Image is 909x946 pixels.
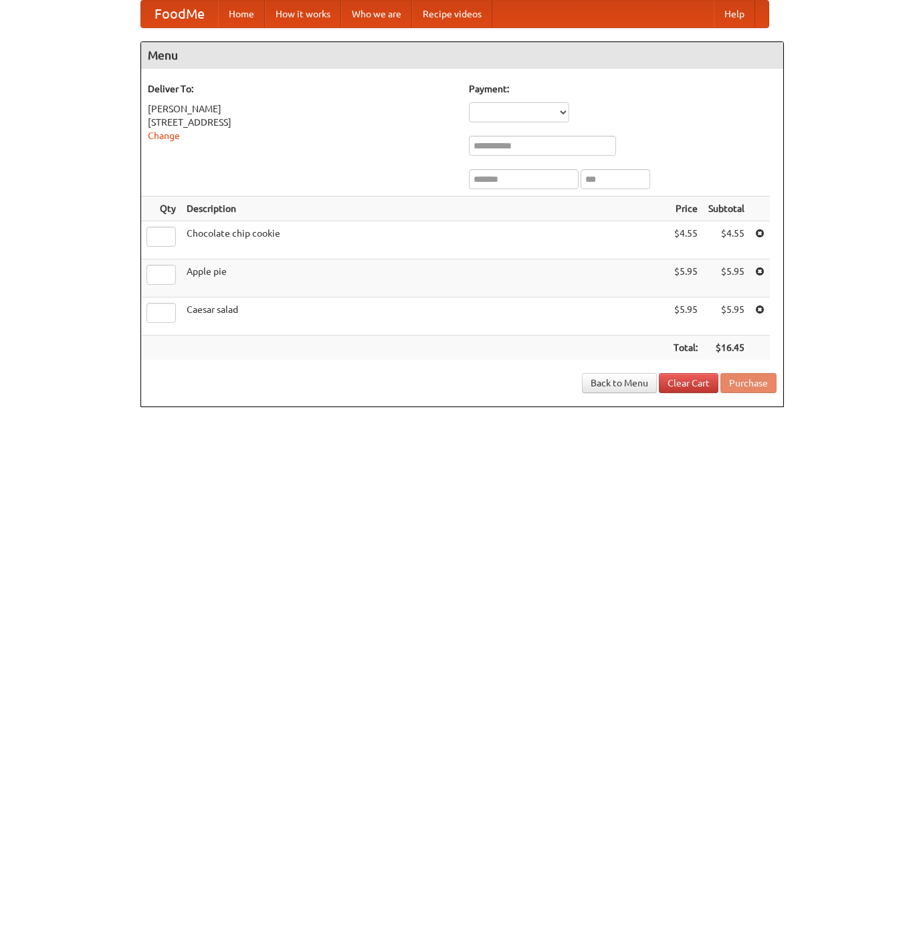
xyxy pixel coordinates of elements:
[703,298,750,336] td: $5.95
[148,130,180,141] a: Change
[181,298,668,336] td: Caesar salad
[218,1,265,27] a: Home
[412,1,492,27] a: Recipe videos
[148,116,456,129] div: [STREET_ADDRESS]
[148,102,456,116] div: [PERSON_NAME]
[141,197,181,221] th: Qty
[141,1,218,27] a: FoodMe
[265,1,341,27] a: How it works
[148,82,456,96] h5: Deliver To:
[659,373,718,393] a: Clear Cart
[703,259,750,298] td: $5.95
[668,298,703,336] td: $5.95
[703,197,750,221] th: Subtotal
[668,336,703,360] th: Total:
[703,221,750,259] td: $4.55
[469,82,777,96] h5: Payment:
[668,259,703,298] td: $5.95
[181,197,668,221] th: Description
[668,197,703,221] th: Price
[341,1,412,27] a: Who we are
[703,336,750,360] th: $16.45
[714,1,755,27] a: Help
[181,221,668,259] td: Chocolate chip cookie
[141,42,783,69] h4: Menu
[582,373,657,393] a: Back to Menu
[668,221,703,259] td: $4.55
[181,259,668,298] td: Apple pie
[720,373,777,393] button: Purchase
